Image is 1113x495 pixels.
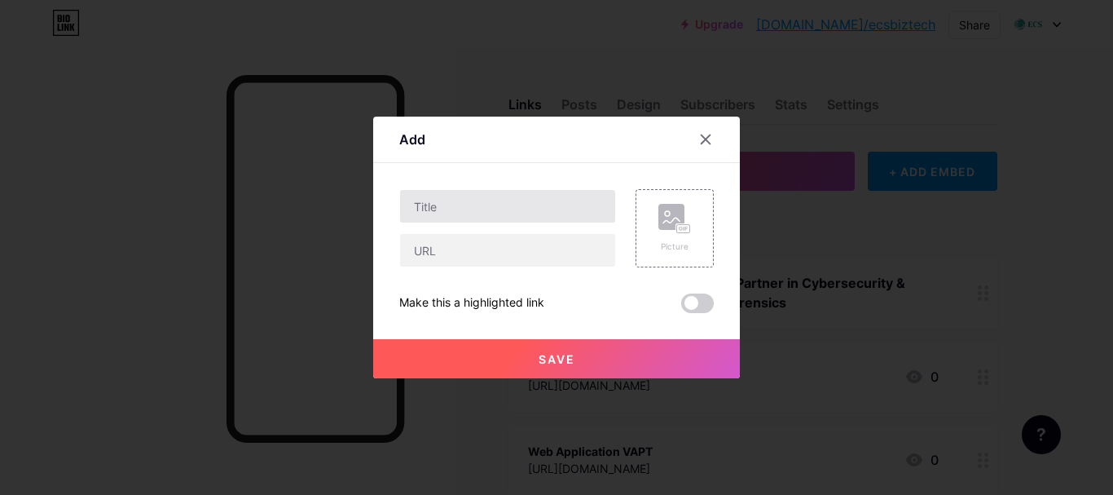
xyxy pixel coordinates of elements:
[658,241,691,253] div: Picture
[373,339,740,378] button: Save
[400,234,615,267] input: URL
[400,190,615,223] input: Title
[399,130,425,149] div: Add
[399,294,544,313] div: Make this a highlighted link
[539,352,575,366] span: Save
